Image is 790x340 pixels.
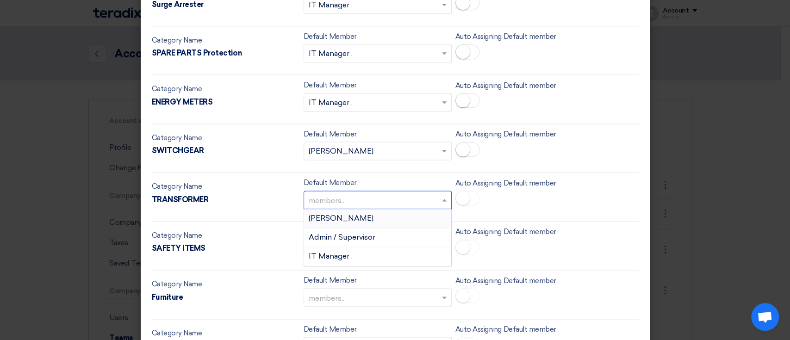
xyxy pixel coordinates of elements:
label: Category Name [152,279,202,290]
div: SWITCHGEAR [152,145,300,156]
div: SPARE PARTS Protection [152,48,300,59]
label: Default Member [304,324,357,335]
label: Default Member [304,80,357,91]
label: Category Name [152,230,202,241]
label: Default Member [304,31,357,42]
label: Auto Assigning Default member [455,276,556,286]
span: Admin / Supervisor [309,233,375,241]
label: Auto Assigning Default member [455,227,556,237]
label: Auto Assigning Default member [455,80,556,91]
label: Category Name [152,133,202,143]
div: ENERGY METERS [152,97,300,108]
label: Auto Assigning Default member [455,129,556,140]
div: Furniture [152,292,300,303]
label: Category Name [152,328,202,339]
span: [PERSON_NAME] [309,214,373,223]
label: Auto Assigning Default member [455,31,556,42]
span: IT Manager . [309,252,353,260]
label: Default Member [304,129,357,140]
div: Open chat [751,303,779,331]
label: Auto Assigning Default member [455,178,556,189]
label: Default Member [304,275,357,286]
label: Category Name [152,84,202,94]
div: SAFETY ITEMS [152,243,300,254]
label: Default Member [304,178,357,188]
label: Category Name [152,181,202,192]
label: Auto Assigning Default member [455,324,556,335]
div: TRANSFORMER [152,194,300,205]
label: Category Name [152,35,202,46]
